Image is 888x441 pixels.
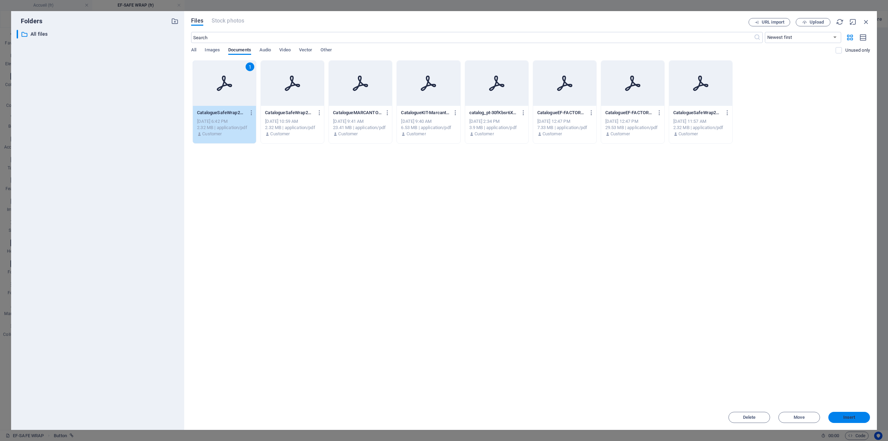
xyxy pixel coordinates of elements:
[265,110,314,116] p: CatalogueSafeWrap2025-versiondigitale-DMElsw_LJ9kxn4Ts2J49PA.pdf
[228,46,251,56] span: Documents
[197,118,252,125] div: [DATE] 6:42 PM
[259,316,309,322] a: Consulter le catologue
[191,17,203,25] span: Files
[469,118,524,125] div: [DATE] 2:34 PM
[845,47,870,53] p: Displays only files that are not in use on the website. Files added during this session can still...
[469,110,518,116] p: catalog_pt-30fKbsr6XrhEe7xIH7QMRQ.pdf
[321,46,332,56] span: Other
[299,46,313,56] span: Vector
[246,62,254,71] div: 1
[333,118,388,125] div: [DATE] 9:41 AM
[401,118,456,125] div: [DATE] 9:40 AM
[537,125,592,131] div: 7.33 MB | application/pdf
[810,20,824,24] span: Upload
[605,118,660,125] div: [DATE] 12:47 PM
[407,131,426,137] p: Customer
[191,46,196,56] span: All
[605,110,654,116] p: CatalogueEF-FACTORYFRANCE-versiondigitale-LhTFyQc22KofgTdmseX_Dg.pdf
[605,125,660,131] div: 29.53 MB | application/pdf
[17,30,18,39] div: ​
[265,125,320,131] div: 2.32 MB | application/pdf
[17,17,42,26] p: Folders
[749,18,790,26] button: URL import
[333,110,382,116] p: CatalogueMARCANTONI-versiondigitale-K1XmLoTl_dqoCXFmdh80ag.pdf
[475,131,494,137] p: Customer
[862,18,870,26] i: Close
[543,131,562,137] p: Customer
[537,118,592,125] div: [DATE] 12:47 PM
[743,415,756,419] span: Delete
[212,17,244,25] span: This file type is not supported by this element
[31,30,166,38] p: All files
[610,131,630,137] p: Customer
[259,46,271,56] span: Audio
[843,415,855,419] span: Insert
[202,131,222,137] p: Customer
[728,412,770,423] button: Delete
[828,412,870,423] button: Insert
[537,110,586,116] p: CatalogueEF-FACTORYFRANCE-versiondigitalelight-zlpW3GO7Kr-BNSqTJMcdqQ.pdf
[205,46,220,56] span: Images
[338,131,358,137] p: Customer
[469,125,524,131] div: 3.9 MB | application/pdf
[673,125,728,131] div: 2.32 MB | application/pdf
[778,412,820,423] button: Move
[796,18,830,26] button: Upload
[401,110,450,116] p: CatalogueKIT-MarcantoniFils-versiondigitale-EoD99Rf-J2V5buQc_B6adw.pdf
[197,110,246,116] p: CatalogueSafeWrap2025-versiondigitale-102025-j7hhzsilqvWyMbb9qA9Z4g.pdf
[849,18,857,26] i: Minimize
[171,17,179,25] i: Create new folder
[794,415,805,419] span: Move
[401,125,456,131] div: 6.53 MB | application/pdf
[836,18,844,26] i: Reload
[678,131,698,137] p: Customer
[333,125,388,131] div: 23.41 MB | application/pdf
[762,20,784,24] span: URL import
[270,131,290,137] p: Customer
[265,118,320,125] div: [DATE] 10:59 AM
[673,118,728,125] div: [DATE] 11:57 AM
[673,110,722,116] p: CatalogueSafeWrap2025-versiondigitale-o-mtuJv2o8jASD9hbbfpQA.pdf
[191,32,753,43] input: Search
[197,125,252,131] div: 2.32 MB | application/pdf
[279,46,290,56] span: Video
